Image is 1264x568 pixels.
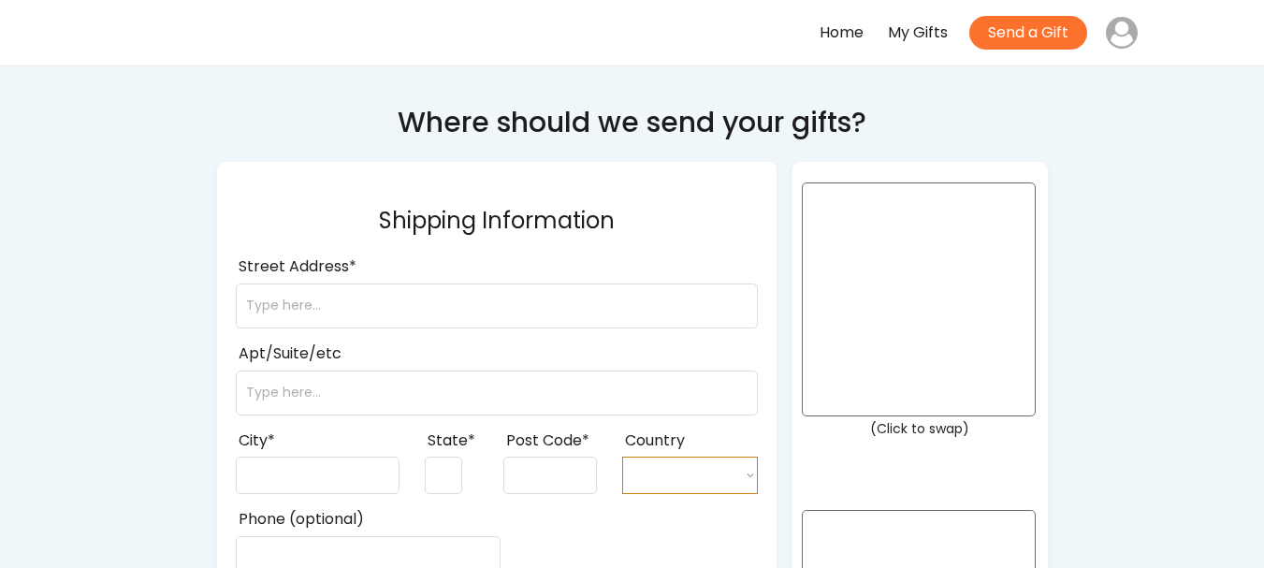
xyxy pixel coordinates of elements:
button: Send a Gift [969,16,1087,50]
div: Apt/Suite/etc [239,341,755,368]
input: Type here... [236,371,758,415]
div: Post Code* [506,428,594,455]
div: State* [428,428,475,455]
div: Country [625,428,755,455]
div: My Gifts [888,20,948,47]
input: Type here... [236,284,758,328]
div: Home [820,20,864,47]
div: Where should we send your gifts? [398,103,866,142]
div: Phone (optional) [239,506,364,533]
div: City* [239,428,397,455]
div: Street Address* [239,254,755,281]
div: (Click to swap) [867,419,972,461]
img: yH5BAEAAAAALAAAAAABAAEAAAIBRAA7 [803,183,1035,415]
div: Shipping Information [379,205,615,237]
img: yH5BAEAAAAALAAAAAABAAEAAAIBRAA7 [126,17,220,50]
